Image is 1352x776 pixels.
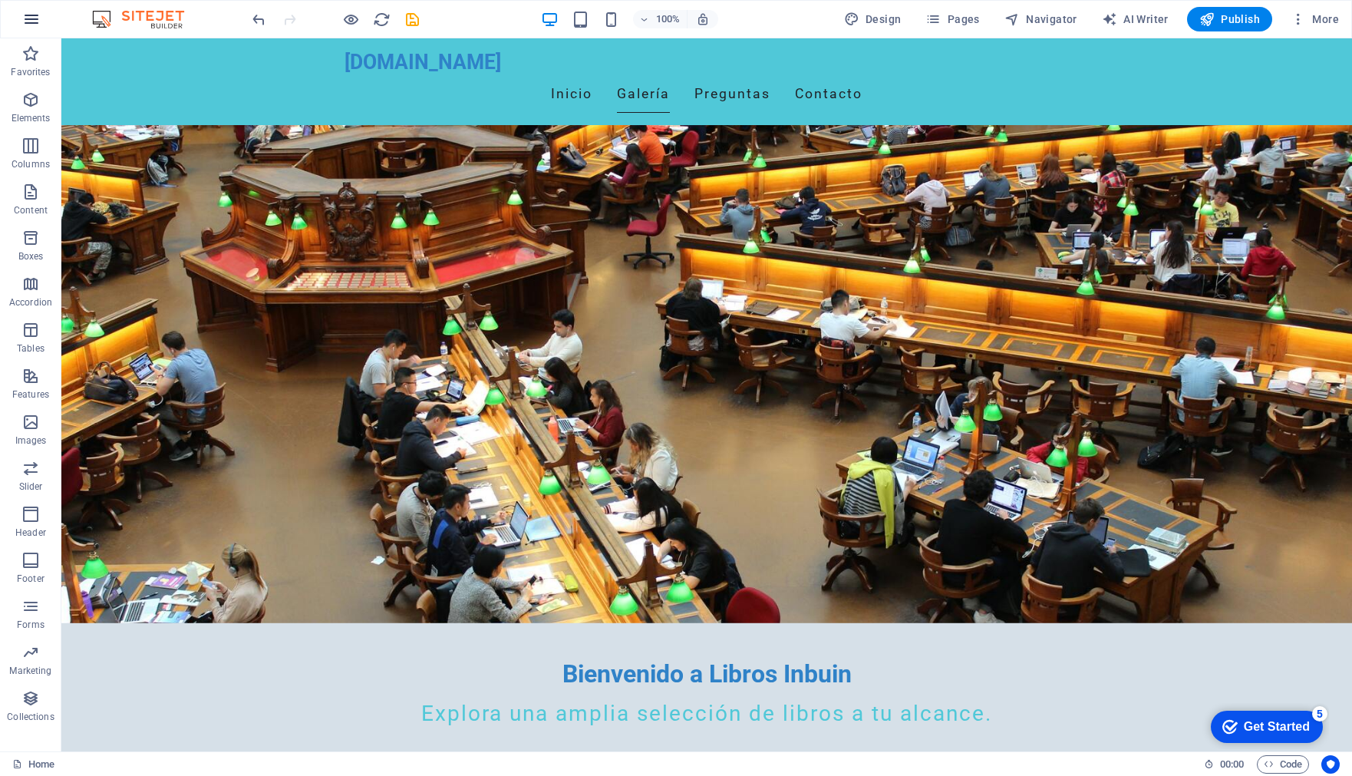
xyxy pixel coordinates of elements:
img: Editor Logo [88,10,203,28]
i: Undo: Duplicate elements (Ctrl+Z) [250,11,268,28]
div: Get Started 5 items remaining, 0% complete [12,8,124,40]
i: On resize automatically adjust zoom level to fit chosen device. [696,12,710,26]
p: Boxes [18,250,44,263]
span: Publish [1199,12,1260,27]
h6: Session time [1204,755,1245,774]
span: Code [1264,755,1302,774]
i: Reload page [373,11,391,28]
span: More [1291,12,1339,27]
button: reload [372,10,391,28]
span: Navigator [1004,12,1077,27]
button: More [1284,7,1345,31]
button: Usercentrics [1321,755,1340,774]
p: Footer [17,573,45,585]
button: AI Writer [1096,7,1175,31]
p: Forms [17,619,45,631]
span: 00 00 [1220,755,1244,774]
p: Tables [17,342,45,355]
a: Click to cancel selection. Double-click to open Pages [12,755,54,774]
button: undo [249,10,268,28]
i: Save (Ctrl+S) [404,11,421,28]
button: Code [1257,755,1309,774]
button: Navigator [998,7,1083,31]
button: Design [838,7,908,31]
span: Design [844,12,902,27]
div: Get Started [45,17,111,31]
p: Collections [7,711,54,723]
button: Click here to leave preview mode and continue editing [341,10,360,28]
div: Design (Ctrl+Alt+Y) [838,7,908,31]
button: Publish [1187,7,1272,31]
p: Marketing [9,665,51,677]
p: Header [15,527,46,539]
p: Images [15,434,47,447]
button: save [403,10,421,28]
button: Pages [919,7,985,31]
p: Elements [12,112,51,124]
p: Accordion [9,296,52,309]
p: Columns [12,158,50,170]
span: : [1231,758,1233,770]
p: Content [14,204,48,216]
span: Pages [925,12,979,27]
p: Slider [19,480,43,493]
button: 100% [633,10,688,28]
p: Features [12,388,49,401]
p: Favorites [11,66,50,78]
div: 5 [114,3,129,18]
span: AI Writer [1102,12,1169,27]
h6: 100% [656,10,681,28]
